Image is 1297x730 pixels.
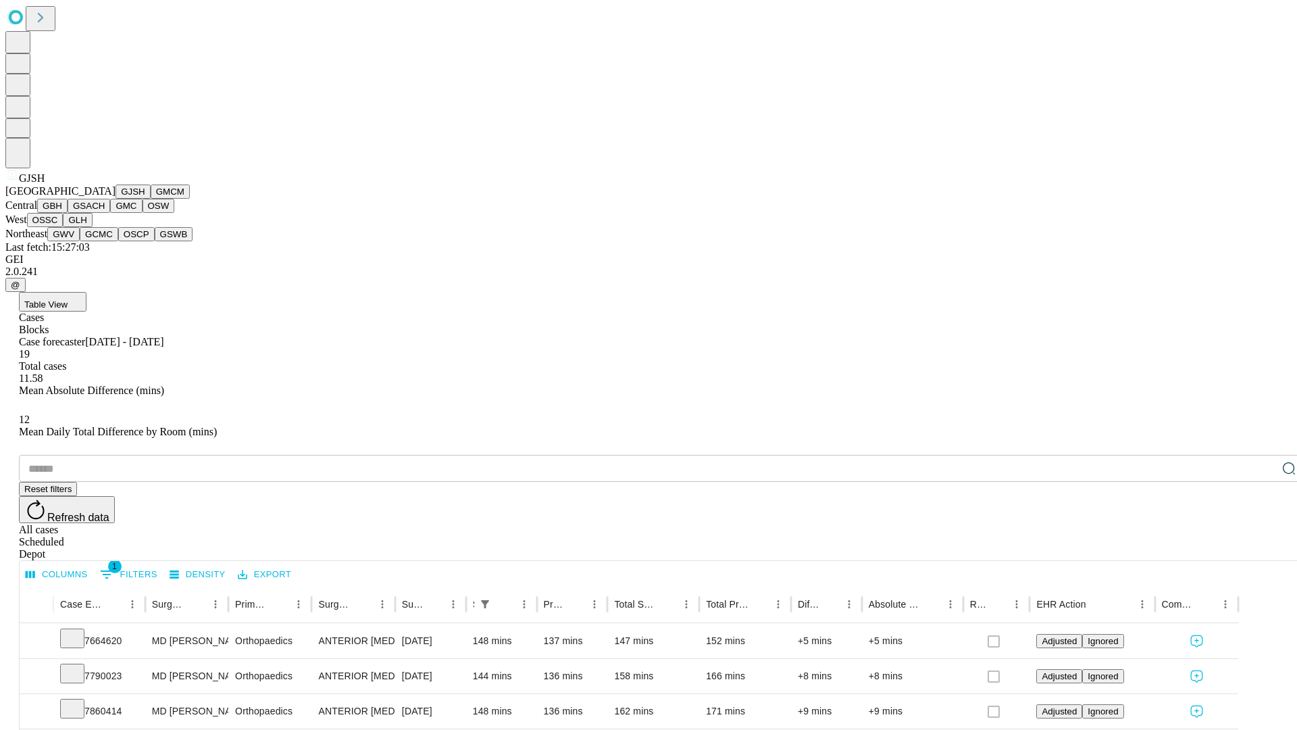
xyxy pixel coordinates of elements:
[614,694,692,729] div: 162 mins
[206,595,225,614] button: Menu
[19,172,45,184] span: GJSH
[585,595,604,614] button: Menu
[1082,669,1123,683] button: Ignored
[869,599,921,610] div: Absolute Difference
[677,595,696,614] button: Menu
[1162,599,1196,610] div: Comments
[318,599,352,610] div: Surgery Name
[19,360,66,372] span: Total cases
[152,694,222,729] div: MD [PERSON_NAME] [PERSON_NAME]
[110,199,142,213] button: GMC
[566,595,585,614] button: Sort
[970,599,988,610] div: Resolved in EHR
[869,624,957,658] div: +5 mins
[373,595,392,614] button: Menu
[123,595,142,614] button: Menu
[187,595,206,614] button: Sort
[152,599,186,610] div: Surgeon Name
[425,595,444,614] button: Sort
[26,630,47,654] button: Expand
[1036,599,1086,610] div: EHR Action
[19,496,115,523] button: Refresh data
[1042,671,1077,681] span: Adjusted
[614,624,692,658] div: 147 mins
[152,659,222,693] div: MD [PERSON_NAME] [PERSON_NAME]
[60,659,138,693] div: 7790023
[19,336,85,347] span: Case forecaster
[5,228,47,239] span: Northeast
[26,665,47,689] button: Expand
[1088,671,1118,681] span: Ignored
[1082,704,1123,719] button: Ignored
[60,624,138,658] div: 7664620
[37,199,68,213] button: GBH
[1082,634,1123,648] button: Ignored
[798,659,855,693] div: +8 mins
[5,278,26,292] button: @
[19,372,43,384] span: 11.58
[1088,595,1107,614] button: Sort
[476,595,494,614] button: Show filters
[85,336,163,347] span: [DATE] - [DATE]
[941,595,960,614] button: Menu
[235,599,269,610] div: Primary Service
[19,426,217,437] span: Mean Daily Total Difference by Room (mins)
[104,595,123,614] button: Sort
[19,292,86,312] button: Table View
[473,599,474,610] div: Scheduled In Room Duration
[318,659,388,693] div: ANTERIOR [MEDICAL_DATA] TOTAL HIP
[614,599,657,610] div: Total Scheduled Duration
[60,599,103,610] div: Case Epic Id
[47,512,109,523] span: Refresh data
[354,595,373,614] button: Sort
[1042,636,1077,646] span: Adjusted
[1216,595,1235,614] button: Menu
[706,659,784,693] div: 166 mins
[118,227,155,241] button: OSCP
[544,599,565,610] div: Predicted In Room Duration
[108,560,122,573] span: 1
[988,595,1007,614] button: Sort
[235,624,305,658] div: Orthopaedics
[24,484,72,494] span: Reset filters
[234,564,295,585] button: Export
[5,266,1292,278] div: 2.0.241
[5,199,37,211] span: Central
[444,595,463,614] button: Menu
[5,214,27,225] span: West
[750,595,769,614] button: Sort
[706,599,748,610] div: Total Predicted Duration
[402,599,424,610] div: Surgery Date
[24,299,68,310] span: Table View
[869,659,957,693] div: +8 mins
[152,624,222,658] div: MD [PERSON_NAME] [PERSON_NAME]
[922,595,941,614] button: Sort
[1036,704,1082,719] button: Adjusted
[22,564,91,585] button: Select columns
[544,659,601,693] div: 136 mins
[798,694,855,729] div: +9 mins
[1088,636,1118,646] span: Ignored
[706,694,784,729] div: 171 mins
[155,227,193,241] button: GSWB
[166,564,229,585] button: Density
[19,482,77,496] button: Reset filters
[473,659,530,693] div: 144 mins
[1133,595,1152,614] button: Menu
[473,694,530,729] div: 148 mins
[658,595,677,614] button: Sort
[289,595,308,614] button: Menu
[151,185,190,199] button: GMCM
[402,624,459,658] div: [DATE]
[116,185,151,199] button: GJSH
[402,694,459,729] div: [DATE]
[60,694,138,729] div: 7860414
[97,564,161,585] button: Show filters
[80,227,118,241] button: GCMC
[318,624,388,658] div: ANTERIOR [MEDICAL_DATA] TOTAL HIP
[869,694,957,729] div: +9 mins
[318,694,388,729] div: ANTERIOR [MEDICAL_DATA] TOTAL HIP
[19,348,30,360] span: 19
[19,385,164,396] span: Mean Absolute Difference (mins)
[1036,669,1082,683] button: Adjusted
